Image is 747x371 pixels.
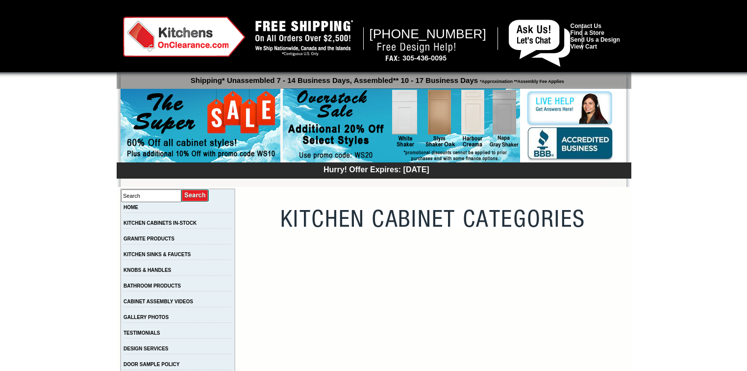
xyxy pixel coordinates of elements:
a: BATHROOM PRODUCTS [124,283,181,289]
p: Shipping* Unassembled 7 - 14 Business Days, Assembled** 10 - 17 Business Days [122,72,631,84]
a: Find a Store [571,29,604,36]
span: *Approximation **Assembly Fee Applies [478,77,564,84]
a: Send Us a Design [571,36,620,43]
a: CABINET ASSEMBLY VIDEOS [124,299,193,304]
a: HOME [124,205,138,210]
a: KITCHEN SINKS & FAUCETS [124,252,191,257]
div: Hurry! Offer Expires: [DATE] [122,164,631,174]
a: Contact Us [571,23,601,29]
span: [PHONE_NUMBER] [369,26,486,41]
a: KITCHEN CABINETS IN-STOCK [124,220,197,226]
img: Kitchens on Clearance Logo [123,17,246,57]
a: DESIGN SERVICES [124,346,169,351]
a: TESTIMONIALS [124,330,160,336]
input: Submit [181,189,209,202]
a: GALLERY PHOTOS [124,315,169,320]
a: DOOR SAMPLE POLICY [124,362,179,367]
a: KNOBS & HANDLES [124,267,171,273]
a: GRANITE PRODUCTS [124,236,174,241]
a: View Cart [571,43,597,50]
